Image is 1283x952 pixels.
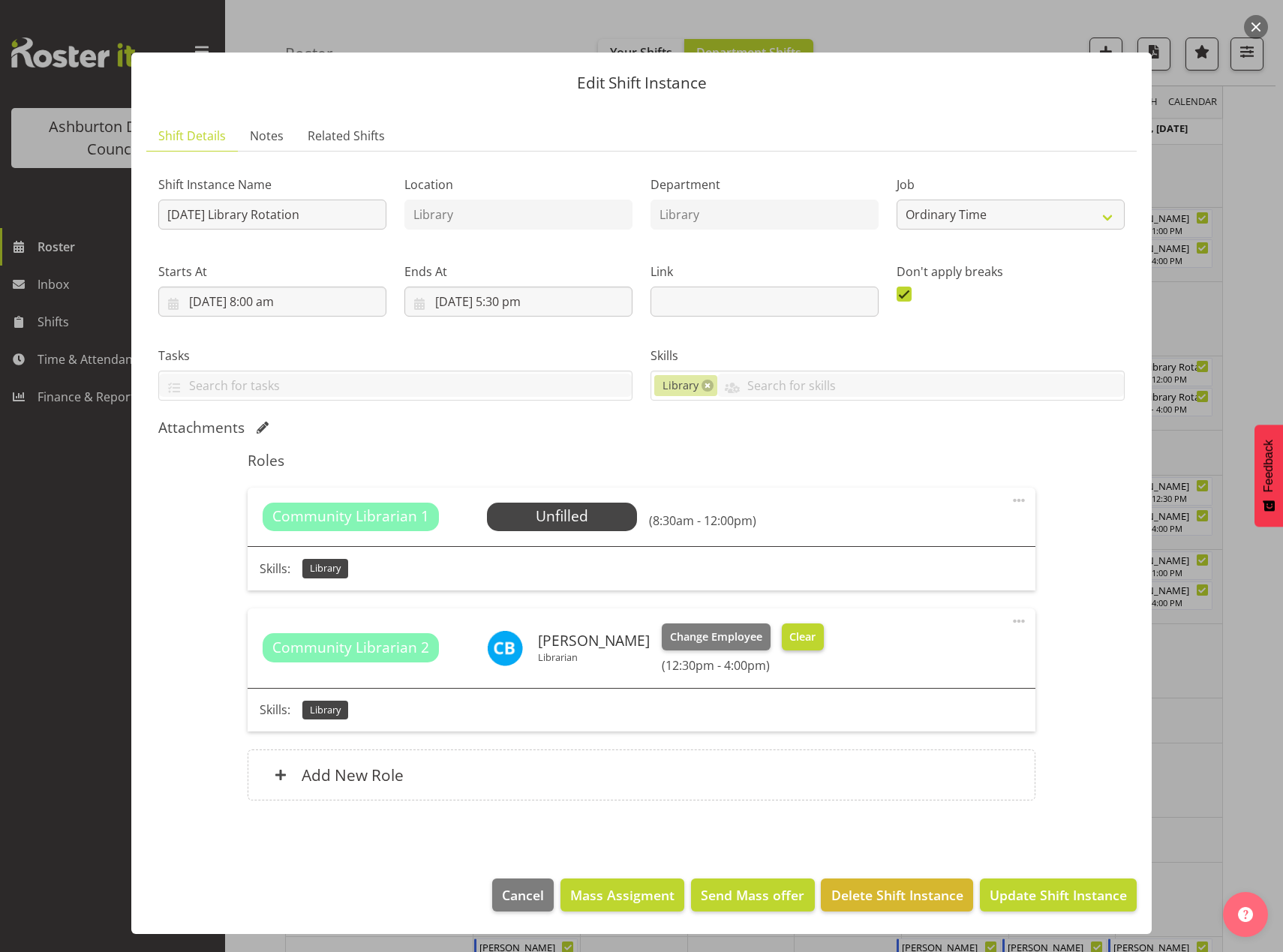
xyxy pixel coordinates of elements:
[1238,907,1253,922] img: help-xxl-2.png
[701,885,804,905] span: Send Mass offer
[502,885,544,905] span: Cancel
[272,506,429,527] span: Community Librarian 1
[821,878,972,911] button: Delete Shift Instance
[159,374,632,397] input: Search for tasks
[302,765,404,785] h6: Add New Role
[404,176,632,194] label: Location
[158,347,632,365] label: Tasks
[663,377,699,394] span: Library
[158,176,386,194] label: Shift Instance Name
[670,629,762,645] span: Change Employee
[662,623,771,650] button: Change Employee
[260,701,290,719] p: Skills:
[158,127,226,145] span: Shift Details
[649,513,756,528] h6: (8:30am - 12:00pm)
[560,878,684,911] button: Mass Assigment
[651,176,879,194] label: Department
[990,885,1127,905] span: Update Shift Instance
[404,287,632,317] input: Click to select...
[310,703,341,717] span: Library
[651,263,879,281] label: Link
[250,127,284,145] span: Notes
[789,629,816,645] span: Clear
[492,878,554,911] button: Cancel
[980,878,1137,911] button: Update Shift Instance
[158,287,386,317] input: Click to select...
[691,878,814,911] button: Send Mass offer
[146,75,1137,91] p: Edit Shift Instance
[158,200,386,230] input: Shift Instance Name
[782,623,825,650] button: Clear
[158,263,386,281] label: Starts At
[260,560,290,578] p: Skills:
[487,630,523,666] img: celeste-bennett10001.jpg
[248,452,1035,470] h5: Roles
[897,176,1125,194] label: Job
[651,347,1125,365] label: Skills
[538,651,650,663] p: Librarian
[662,658,824,673] h6: (12:30pm - 4:00pm)
[1254,425,1283,527] button: Feedback - Show survey
[831,885,963,905] span: Delete Shift Instance
[897,263,1125,281] label: Don't apply breaks
[158,419,245,437] h5: Attachments
[310,561,341,575] span: Library
[538,632,650,649] h6: [PERSON_NAME]
[1262,440,1275,492] span: Feedback
[536,506,588,526] span: Unfilled
[570,885,675,905] span: Mass Assigment
[717,374,1124,397] input: Search for skills
[308,127,385,145] span: Related Shifts
[404,263,632,281] label: Ends At
[272,637,429,659] span: Community Librarian 2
